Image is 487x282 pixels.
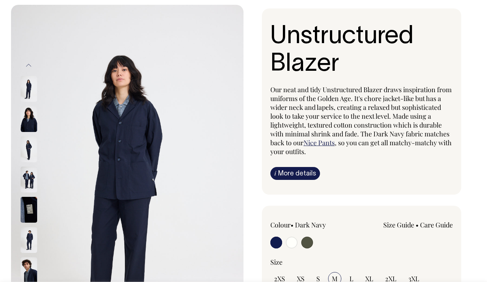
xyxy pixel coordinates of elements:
[270,167,320,180] a: iMore details
[291,220,294,229] span: •
[270,138,452,156] span: , so you can get all matchy-matchy with your outfits.
[270,85,452,147] span: Our neat and tidy Unstructured Blazer draws inspiration from uniforms of the Golden Age. It's cho...
[21,76,37,102] img: dark-navy
[383,220,414,229] a: Size Guide
[23,57,34,74] button: Previous
[303,138,335,147] a: Nice Pants
[270,220,343,229] div: Colour
[274,169,276,177] span: i
[270,23,453,79] h1: Unstructured Blazer
[21,197,37,223] img: dark-navy
[295,220,326,229] label: Dark Navy
[21,227,37,253] img: dark-navy
[416,220,419,229] span: •
[420,220,453,229] a: Care Guide
[21,136,37,162] img: dark-navy
[21,106,37,132] img: dark-navy
[21,167,37,192] img: dark-navy
[270,258,453,267] div: Size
